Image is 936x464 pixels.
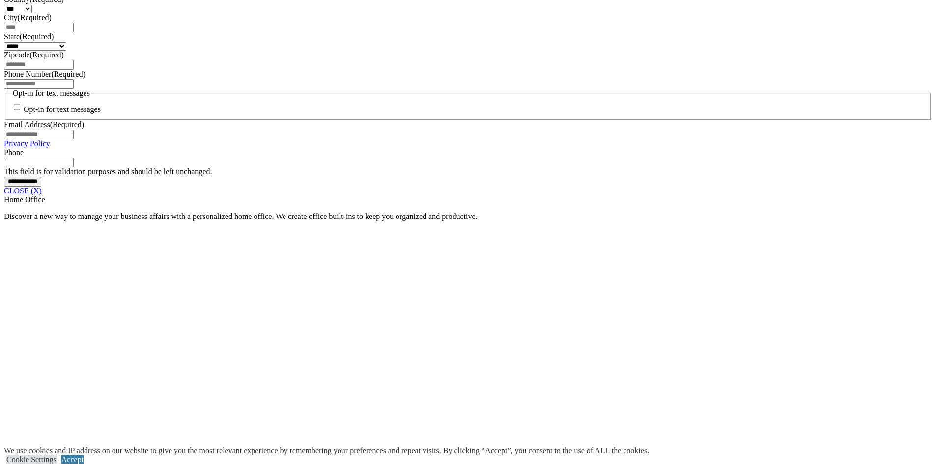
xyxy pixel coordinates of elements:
span: Home Office [4,195,45,204]
a: Accept [61,455,84,464]
span: (Required) [29,51,63,59]
label: Opt-in for text messages [24,106,101,114]
p: Discover a new way to manage your business affairs with a personalized home office. We create off... [4,212,932,221]
span: (Required) [51,70,85,78]
span: (Required) [50,120,84,129]
span: (Required) [20,32,54,41]
label: Phone Number [4,70,85,78]
span: (Required) [18,13,52,22]
a: Privacy Policy [4,139,50,148]
label: Zipcode [4,51,64,59]
label: City [4,13,52,22]
label: Email Address [4,120,84,129]
div: This field is for validation purposes and should be left unchanged. [4,167,932,176]
div: We use cookies and IP address on our website to give you the most relevant experience by remember... [4,446,649,455]
label: State [4,32,54,41]
a: CLOSE (X) [4,187,42,195]
legend: Opt-in for text messages [12,89,91,98]
label: Phone [4,148,24,157]
a: Cookie Settings [6,455,57,464]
